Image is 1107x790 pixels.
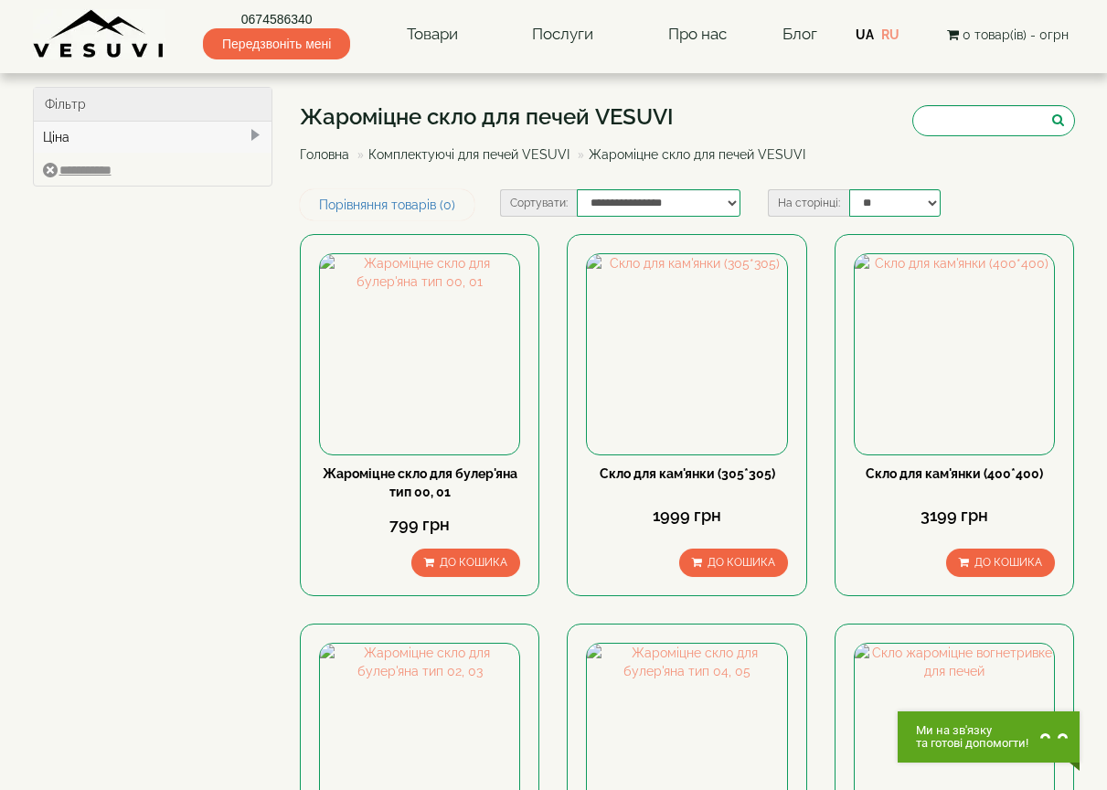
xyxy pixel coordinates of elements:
[768,189,849,217] label: На сторінці:
[854,504,1055,528] div: 3199 грн
[679,549,788,577] button: До кошика
[203,28,350,59] span: Передзвоніть мені
[514,14,612,56] a: Послуги
[319,513,520,537] div: 799 грн
[898,711,1080,763] button: Chat button
[650,14,745,56] a: Про нас
[34,88,272,122] div: Фільтр
[600,466,775,481] a: Скло для кам'янки (305*305)
[866,466,1043,481] a: Скло для кам'янки (400*400)
[946,549,1055,577] button: До кошика
[323,466,517,499] a: Жароміцне скло для булер'яна тип 00, 01
[320,254,519,454] img: Жароміцне скло для булер'яна тип 00, 01
[881,27,899,42] a: RU
[963,27,1069,42] span: 0 товар(ів) - 0грн
[440,556,507,569] span: До кошика
[856,27,874,42] a: UA
[942,25,1074,45] button: 0 товар(ів) - 0грн
[389,14,476,56] a: Товари
[974,556,1042,569] span: До кошика
[855,254,1054,454] img: Скло для кам'янки (400*400)
[500,189,577,217] label: Сортувати:
[368,147,569,162] a: Комплектуючі для печей VESUVI
[916,737,1028,750] span: та готові допомогти!
[587,254,786,454] img: Скло для кам'янки (305*305)
[203,10,350,28] a: 0674586340
[708,556,775,569] span: До кошика
[586,504,787,528] div: 1999 грн
[300,147,349,162] a: Головна
[573,145,805,164] li: Жароміцне скло для печей VESUVI
[411,549,520,577] button: До кошика
[916,724,1028,737] span: Ми на зв'язку
[300,105,819,129] h1: Жароміцне скло для печей VESUVI
[33,9,165,59] img: Завод VESUVI
[300,189,474,220] a: Порівняння товарів (0)
[34,122,272,153] div: Ціна
[782,25,817,43] a: Блог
